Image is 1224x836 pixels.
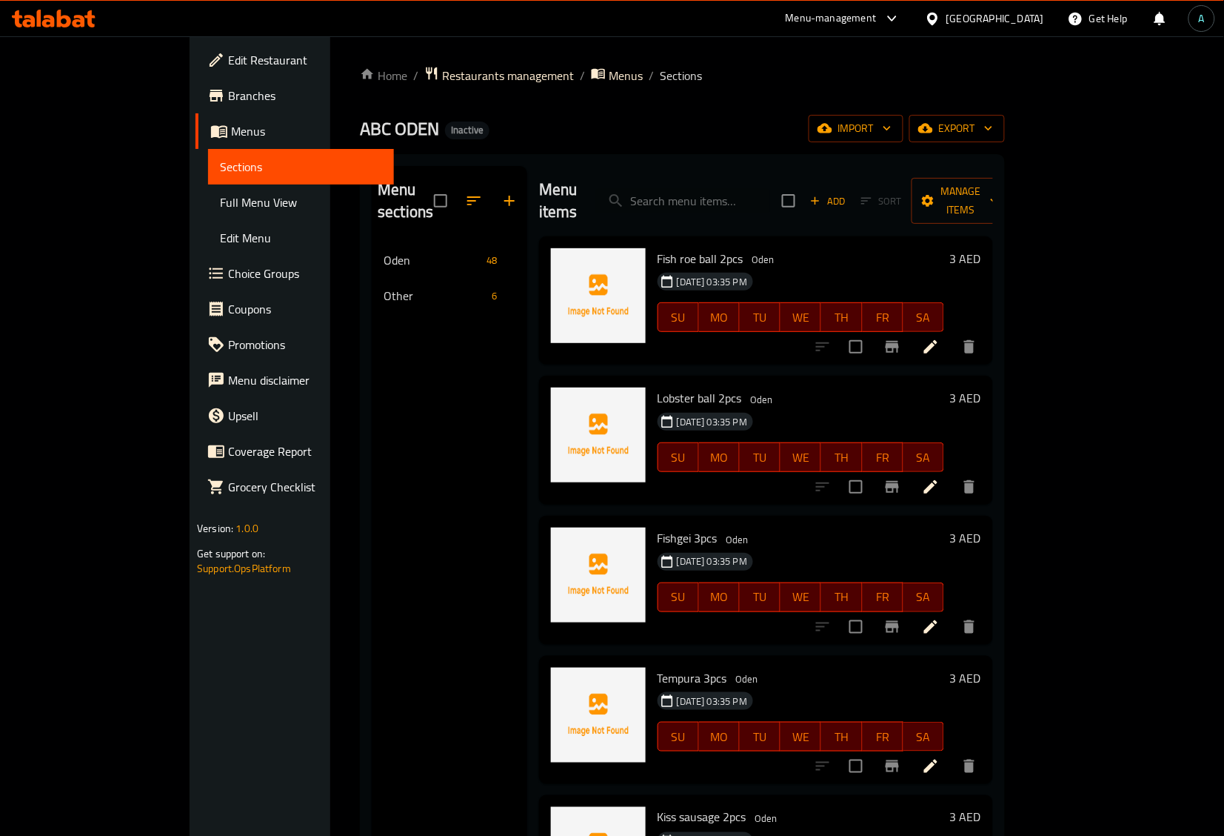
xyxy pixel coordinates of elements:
[874,749,910,784] button: Branch-specific-item
[821,583,862,612] button: TH
[208,185,394,220] a: Full Menu View
[664,726,693,748] span: SU
[492,183,527,219] button: Add section
[730,671,764,689] div: Oden
[664,447,693,468] span: SU
[228,87,382,104] span: Branches
[664,307,693,328] span: SU
[808,193,848,210] span: Add
[481,253,504,268] span: 48
[740,302,780,332] button: TU
[486,289,504,303] span: 6
[705,307,734,328] span: MO
[660,67,702,84] span: Sections
[746,586,775,608] span: TU
[827,447,856,468] span: TH
[921,119,993,138] span: export
[869,447,897,468] span: FR
[551,248,646,343] img: Fish roe ball 2pcs
[220,229,382,247] span: Edit Menu
[705,447,734,468] span: MO
[922,618,940,636] a: Edit menu item
[952,329,987,365] button: delete
[780,442,821,472] button: WE
[705,726,734,748] span: MO
[372,236,527,319] nav: Menu sections
[442,67,574,84] span: Restaurants management
[804,190,852,213] button: Add
[551,528,646,623] img: Fishgei 3pcs
[804,190,852,213] span: Add item
[699,722,740,752] button: MO
[869,586,897,608] span: FR
[208,220,394,256] a: Edit Menu
[671,554,753,568] span: [DATE] 03:35 PM
[821,722,862,752] button: TH
[780,583,821,612] button: WE
[720,531,755,548] div: Oden
[840,611,872,643] span: Select to update
[378,179,434,223] h2: Menu sections
[922,757,940,775] a: Edit menu item
[903,302,944,332] button: SA
[749,811,783,828] span: Oden
[903,442,944,472] button: SA
[486,287,504,305] div: items
[745,391,779,408] span: Oden
[874,469,910,505] button: Branch-specific-item
[809,115,903,142] button: import
[197,544,265,563] span: Get support on:
[220,193,382,211] span: Full Menu View
[197,519,233,538] span: Version:
[745,391,779,408] div: Oden
[228,51,382,69] span: Edit Restaurant
[740,442,780,472] button: TU
[923,182,999,219] span: Manage items
[922,338,940,356] a: Edit menu item
[720,531,755,548] span: Oden
[208,149,394,185] a: Sections
[658,583,699,612] button: SU
[195,362,394,398] a: Menu disclaimer
[195,42,394,78] a: Edit Restaurant
[197,559,291,578] a: Support.OpsPlatform
[671,694,753,709] span: [DATE] 03:35 PM
[780,722,821,752] button: WE
[384,287,486,305] div: Other
[360,66,1005,85] nav: breadcrumb
[909,307,938,328] span: SA
[195,256,394,291] a: Choice Groups
[840,471,872,502] span: Select to update
[658,806,746,829] span: Kiss sausage 2pcs
[786,307,815,328] span: WE
[746,251,780,269] div: Oden
[228,442,382,460] span: Coverage Report
[952,609,987,645] button: delete
[228,371,382,389] span: Menu disclaimer
[952,749,987,784] button: delete
[384,251,481,269] div: Oden
[228,300,382,318] span: Coupons
[746,726,775,748] span: TU
[746,251,780,268] span: Oden
[950,248,981,269] h6: 3 AED
[195,78,394,113] a: Branches
[852,190,912,213] span: Select section first
[909,115,1005,142] button: export
[551,388,646,482] img: Lobster ball 2pcs
[595,188,770,214] input: search
[903,583,944,612] button: SA
[950,668,981,689] h6: 3 AED
[950,388,981,408] h6: 3 AED
[780,302,821,332] button: WE
[580,67,585,84] li: /
[730,671,764,688] span: Oden
[946,10,1044,27] div: [GEOGRAPHIC_DATA]
[1199,10,1205,27] span: A
[820,119,892,138] span: import
[372,242,527,278] div: Oden48
[874,609,910,645] button: Branch-specific-item
[699,442,740,472] button: MO
[909,726,938,748] span: SA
